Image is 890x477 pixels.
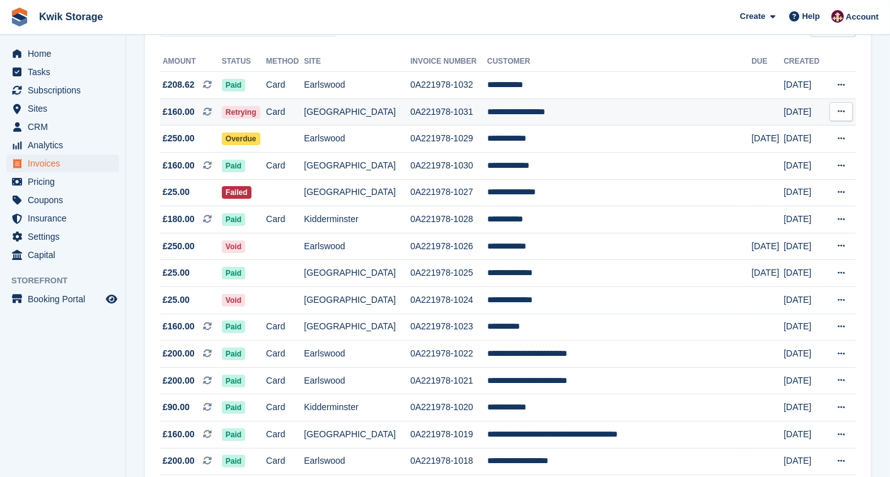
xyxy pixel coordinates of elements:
td: Card [266,341,304,368]
span: Help [802,10,820,23]
td: [DATE] [783,421,825,448]
a: Kwik Storage [34,6,108,27]
span: £160.00 [163,105,195,119]
span: Overdue [222,132,260,145]
span: £200.00 [163,454,195,468]
span: Paid [222,348,245,360]
td: Kidderminster [304,394,410,421]
td: [DATE] [751,233,783,260]
td: Card [266,72,304,99]
a: menu [6,290,119,308]
a: menu [6,246,119,264]
td: 0A221978-1032 [410,72,487,99]
span: £160.00 [163,320,195,333]
span: CRM [28,118,103,136]
td: 0A221978-1022 [410,341,487,368]
a: menu [6,81,119,99]
td: [DATE] [783,206,825,233]
td: [GEOGRAPHIC_DATA] [304,260,410,287]
td: Kidderminster [304,206,410,233]
span: Paid [222,213,245,226]
span: Create [740,10,765,23]
td: Card [266,98,304,126]
td: [DATE] [783,394,825,421]
span: £208.62 [163,78,195,91]
span: Settings [28,228,103,245]
a: Preview store [104,291,119,307]
th: Due [751,52,783,72]
span: £160.00 [163,159,195,172]
td: 0A221978-1030 [410,152,487,179]
td: [DATE] [783,260,825,287]
span: Paid [222,375,245,387]
a: menu [6,209,119,227]
span: Paid [222,267,245,280]
td: [DATE] [783,448,825,475]
td: Earlswood [304,72,410,99]
td: 0A221978-1020 [410,394,487,421]
td: [DATE] [783,233,825,260]
span: Storefront [11,274,125,287]
td: Card [266,206,304,233]
span: Account [846,11,879,23]
th: Amount [160,52,222,72]
span: Failed [222,186,251,199]
span: Coupons [28,191,103,209]
span: Void [222,294,245,307]
span: Invoices [28,155,103,172]
td: [DATE] [751,260,783,287]
img: stora-icon-8386f47178a22dfd0bd8f6a31ec36ba5ce8667c1dd55bd0f319d3a0aa187defe.svg [10,8,29,26]
a: menu [6,191,119,209]
span: Booking Portal [28,290,103,308]
td: Earlswood [304,126,410,153]
span: £200.00 [163,374,195,387]
td: Card [266,394,304,421]
a: menu [6,63,119,81]
img: ellie tragonette [831,10,844,23]
td: Earlswood [304,233,410,260]
span: £250.00 [163,240,195,253]
span: Sites [28,100,103,117]
span: £25.00 [163,266,190,280]
td: [DATE] [783,341,825,368]
td: [DATE] [783,72,825,99]
span: Paid [222,79,245,91]
td: [DATE] [783,314,825,341]
span: Tasks [28,63,103,81]
th: Customer [487,52,751,72]
span: Home [28,45,103,62]
td: 0A221978-1025 [410,260,487,287]
span: £160.00 [163,428,195,441]
span: £180.00 [163,213,195,226]
td: [DATE] [783,179,825,206]
span: Analytics [28,136,103,154]
td: Earlswood [304,448,410,475]
td: Card [266,367,304,394]
td: 0A221978-1018 [410,448,487,475]
a: menu [6,173,119,191]
span: Subscriptions [28,81,103,99]
td: Earlswood [304,367,410,394]
span: £250.00 [163,132,195,145]
td: [DATE] [783,367,825,394]
th: Created [783,52,825,72]
th: Method [266,52,304,72]
td: Card [266,152,304,179]
span: Capital [28,246,103,264]
a: menu [6,45,119,62]
td: [GEOGRAPHIC_DATA] [304,152,410,179]
span: Retrying [222,106,260,119]
span: £200.00 [163,347,195,360]
td: 0A221978-1023 [410,314,487,341]
span: Insurance [28,209,103,227]
td: [GEOGRAPHIC_DATA] [304,421,410,448]
td: 0A221978-1021 [410,367,487,394]
td: Card [266,314,304,341]
td: [DATE] [783,152,825,179]
a: menu [6,228,119,245]
a: menu [6,155,119,172]
td: 0A221978-1029 [410,126,487,153]
td: 0A221978-1026 [410,233,487,260]
span: Paid [222,428,245,441]
th: Invoice Number [410,52,487,72]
